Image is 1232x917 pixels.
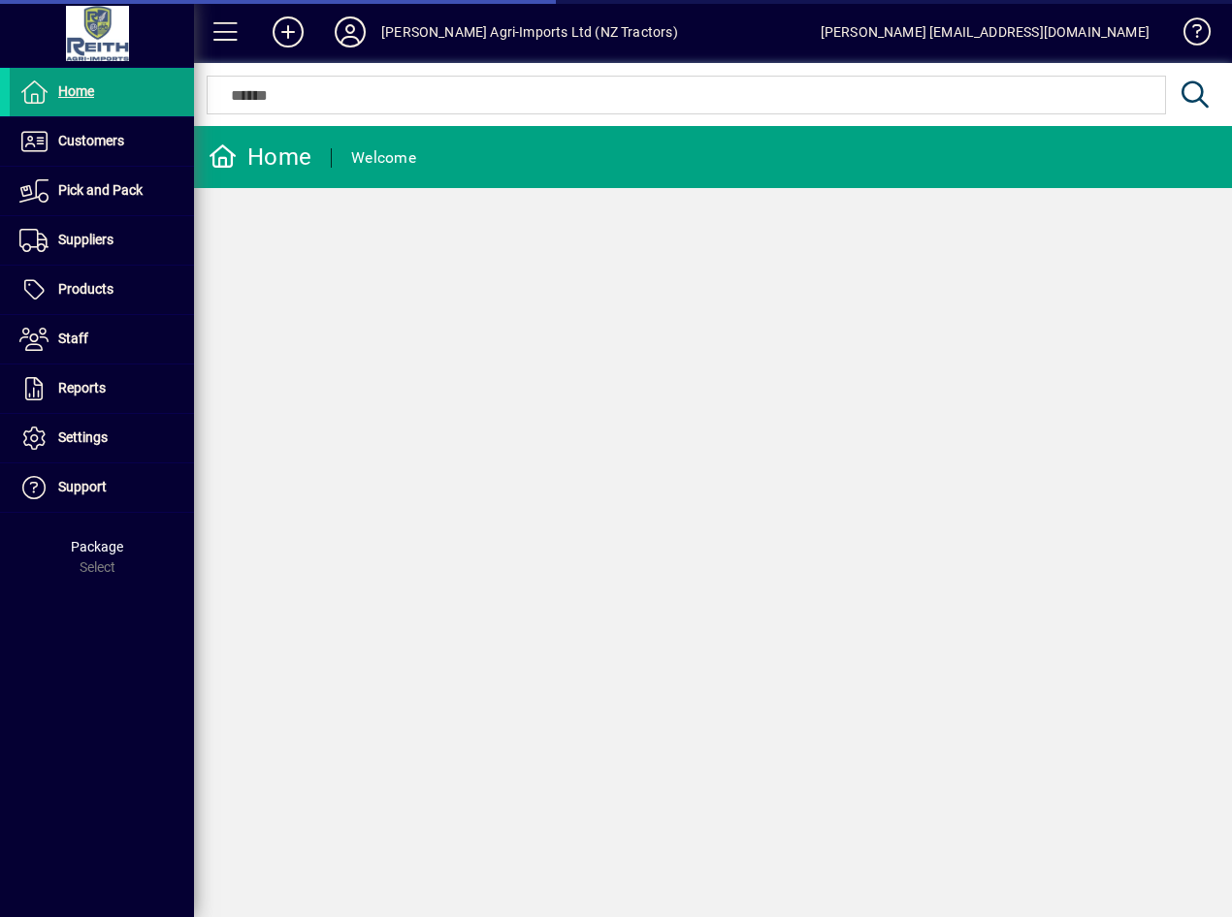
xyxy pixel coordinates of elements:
[10,315,194,364] a: Staff
[58,479,107,494] span: Support
[58,133,124,148] span: Customers
[58,429,108,445] span: Settings
[381,16,678,47] div: [PERSON_NAME] Agri-Imports Ltd (NZ Tractors)
[10,167,194,215] a: Pick and Pack
[10,364,194,413] a: Reports
[10,414,194,462] a: Settings
[58,182,143,198] span: Pick and Pack
[58,380,106,395] span: Reports
[10,266,194,314] a: Products
[1169,4,1208,67] a: Knowledge Base
[257,15,319,49] button: Add
[58,232,113,247] span: Suppliers
[821,16,1150,47] div: [PERSON_NAME] [EMAIL_ADDRESS][DOMAIN_NAME]
[209,142,311,173] div: Home
[10,117,194,166] a: Customers
[10,216,194,265] a: Suppliers
[10,463,194,512] a: Support
[319,15,381,49] button: Profile
[58,331,88,346] span: Staff
[71,539,123,554] span: Package
[351,142,416,174] div: Welcome
[58,281,113,297] span: Products
[58,83,94,99] span: Home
